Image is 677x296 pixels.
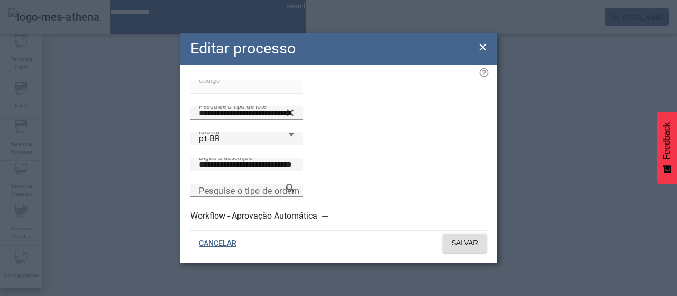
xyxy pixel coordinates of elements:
mat-label: Código [199,76,220,84]
span: Feedback [662,122,672,159]
h2: Editar processo [190,37,296,60]
span: pt-BR [199,133,221,143]
mat-label: Pesquise o tipo de lote [199,102,267,110]
label: Workflow - Aprovação Automática [190,210,319,222]
mat-label: Digite a descrição [199,154,252,161]
button: CANCELAR [190,234,245,253]
span: CANCELAR [199,238,236,249]
mat-label: Pesquise o tipo de ordem [199,185,299,195]
button: Feedback - Mostrar pesquisa [657,112,677,184]
input: Number [199,184,294,197]
input: Number [199,107,294,120]
button: SALVAR [443,234,487,253]
span: SALVAR [451,238,478,248]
